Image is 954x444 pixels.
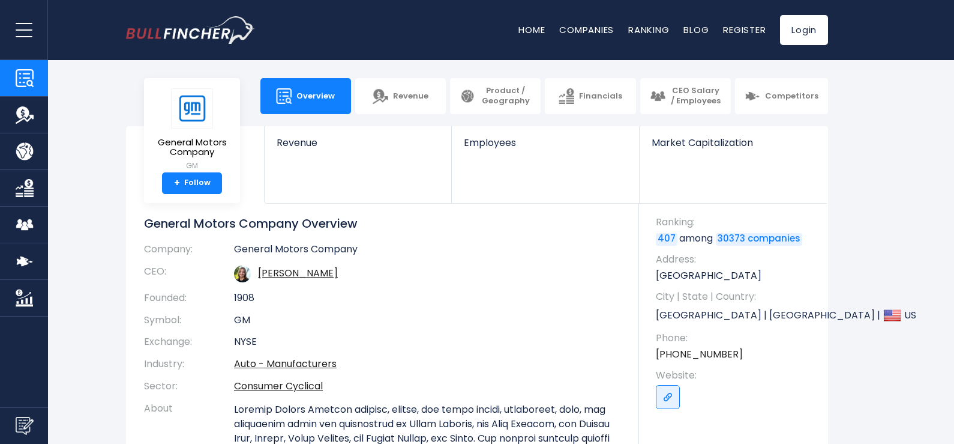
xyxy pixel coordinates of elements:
[144,309,234,332] th: Symbol:
[154,138,230,157] span: General Motors Company
[144,261,234,287] th: CEO:
[765,91,818,102] span: Competitors
[162,172,222,194] a: +Follow
[735,78,828,114] a: Competitors
[154,160,230,171] small: GM
[656,369,816,382] span: Website:
[144,376,234,398] th: Sector:
[126,16,255,44] a: Go to homepage
[144,287,234,309] th: Founded:
[393,91,428,102] span: Revenue
[656,348,743,361] a: [PHONE_NUMBER]
[234,309,621,332] td: GM
[780,15,828,45] a: Login
[683,23,709,36] a: Blog
[144,331,234,353] th: Exchange:
[153,88,231,172] a: General Motors Company GM
[126,16,255,44] img: bullfincher logo
[296,91,335,102] span: Overview
[640,126,827,169] a: Market Capitalization
[656,290,816,303] span: City | State | Country:
[260,78,351,114] a: Overview
[450,78,541,114] a: Product / Geography
[234,243,621,261] td: General Motors Company
[716,233,802,245] a: 30373 companies
[480,86,531,106] span: Product / Geography
[265,126,451,169] a: Revenue
[144,243,234,261] th: Company:
[452,126,638,169] a: Employees
[656,232,816,245] p: among
[670,86,721,106] span: CEO Salary / Employees
[545,78,635,114] a: Financials
[559,23,614,36] a: Companies
[234,266,251,282] img: mary-t-barra.jpg
[652,137,815,148] span: Market Capitalization
[144,216,621,231] h1: General Motors Company Overview
[234,331,621,353] td: NYSE
[579,91,622,102] span: Financials
[656,306,816,324] p: [GEOGRAPHIC_DATA] | [GEOGRAPHIC_DATA] | US
[234,379,323,393] a: Consumer Cyclical
[518,23,545,36] a: Home
[234,287,621,309] td: 1908
[258,266,338,280] a: ceo
[464,137,626,148] span: Employees
[144,353,234,376] th: Industry:
[355,78,446,114] a: Revenue
[656,233,677,245] a: 407
[656,216,816,229] span: Ranking:
[656,332,816,345] span: Phone:
[234,357,337,371] a: Auto - Manufacturers
[277,137,439,148] span: Revenue
[174,178,180,189] strong: +
[628,23,669,36] a: Ranking
[656,269,816,282] p: [GEOGRAPHIC_DATA]
[640,78,731,114] a: CEO Salary / Employees
[656,253,816,266] span: Address:
[656,385,680,409] a: Go to link
[723,23,766,36] a: Register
